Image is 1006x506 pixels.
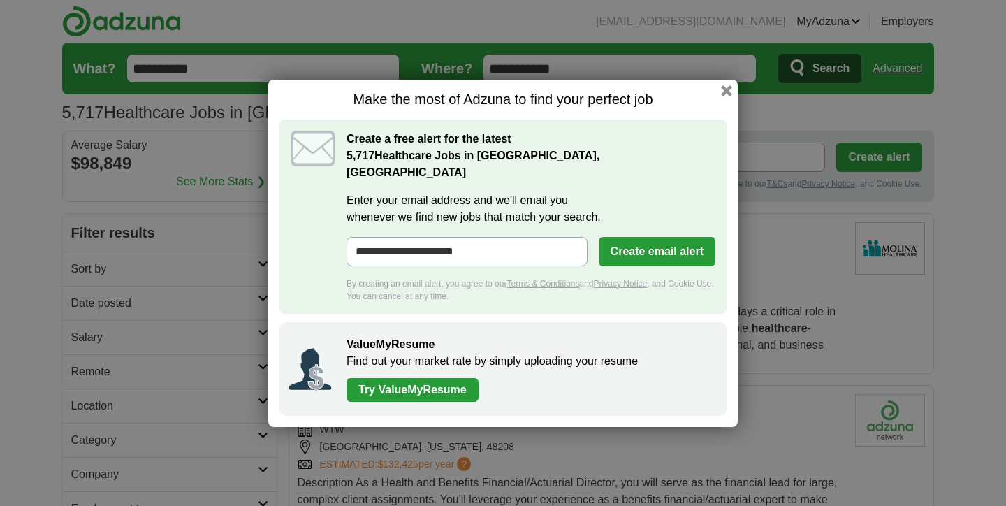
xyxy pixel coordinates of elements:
p: Find out your market rate by simply uploading your resume [347,353,713,370]
span: 5,717 [347,147,374,164]
h2: Create a free alert for the latest [347,131,715,181]
div: By creating an email alert, you agree to our and , and Cookie Use. You can cancel at any time. [347,277,715,303]
strong: Healthcare Jobs in [GEOGRAPHIC_DATA], [GEOGRAPHIC_DATA] [347,150,599,178]
img: icon_email.svg [291,131,335,166]
label: Enter your email address and we'll email you whenever we find new jobs that match your search. [347,192,715,226]
a: Terms & Conditions [506,279,579,289]
h1: Make the most of Adzuna to find your perfect job [279,91,727,108]
a: Privacy Notice [594,279,648,289]
button: Create email alert [599,237,715,266]
a: Try ValueMyResume [347,378,479,402]
h2: ValueMyResume [347,336,713,353]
